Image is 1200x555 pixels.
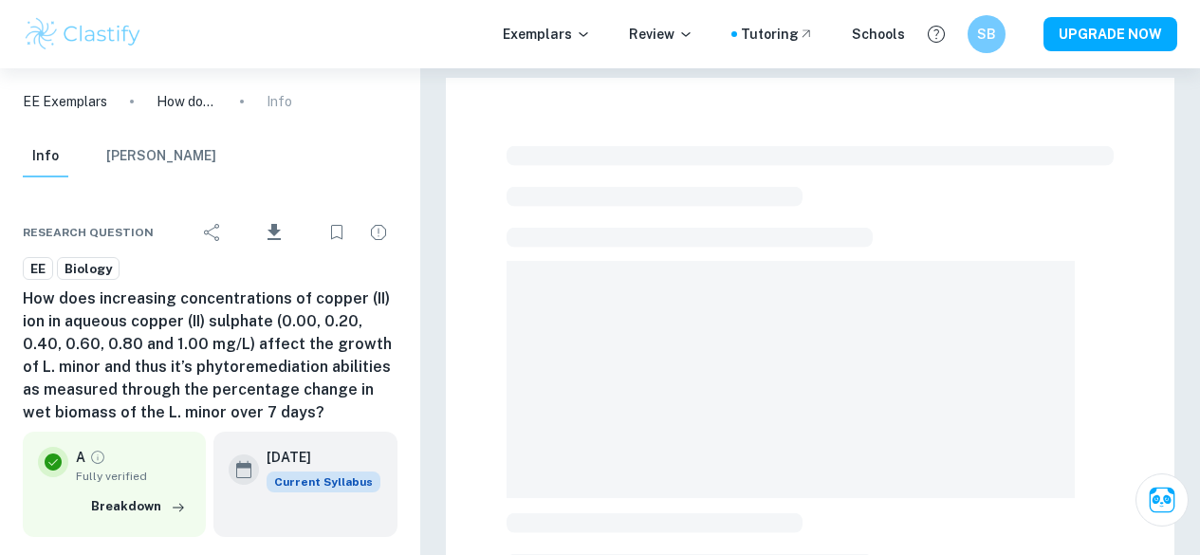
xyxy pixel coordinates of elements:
div: Download [235,208,314,257]
div: Bookmark [318,213,356,251]
p: Review [629,24,693,45]
span: Research question [23,224,154,241]
a: EE [23,257,53,281]
span: Biology [58,260,119,279]
button: Help and Feedback [920,18,952,50]
button: SB [968,15,1006,53]
button: Breakdown [86,492,191,521]
p: Exemplars [503,24,591,45]
p: A [76,447,85,468]
p: Info [267,91,292,112]
p: How does increasing concentrations of copper (II) ion in aqueous copper (II) sulphate (0.00, 0.20... [157,91,217,112]
div: Report issue [360,213,397,251]
a: Tutoring [741,24,814,45]
div: Share [194,213,231,251]
a: Biology [57,257,120,281]
h6: [DATE] [267,447,365,468]
h6: How does increasing concentrations of copper (II) ion in aqueous copper (II) sulphate (0.00, 0.20... [23,287,397,424]
button: Ask Clai [1135,473,1189,527]
span: EE [24,260,52,279]
h6: SB [976,24,998,45]
a: Grade fully verified [89,449,106,466]
button: UPGRADE NOW [1043,17,1177,51]
div: This exemplar is based on the current syllabus. Feel free to refer to it for inspiration/ideas wh... [267,472,380,492]
button: Info [23,136,68,177]
span: Current Syllabus [267,472,380,492]
span: Fully verified [76,468,191,485]
button: [PERSON_NAME] [106,136,216,177]
a: EE Exemplars [23,91,107,112]
a: Schools [852,24,905,45]
img: Clastify logo [23,15,143,53]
